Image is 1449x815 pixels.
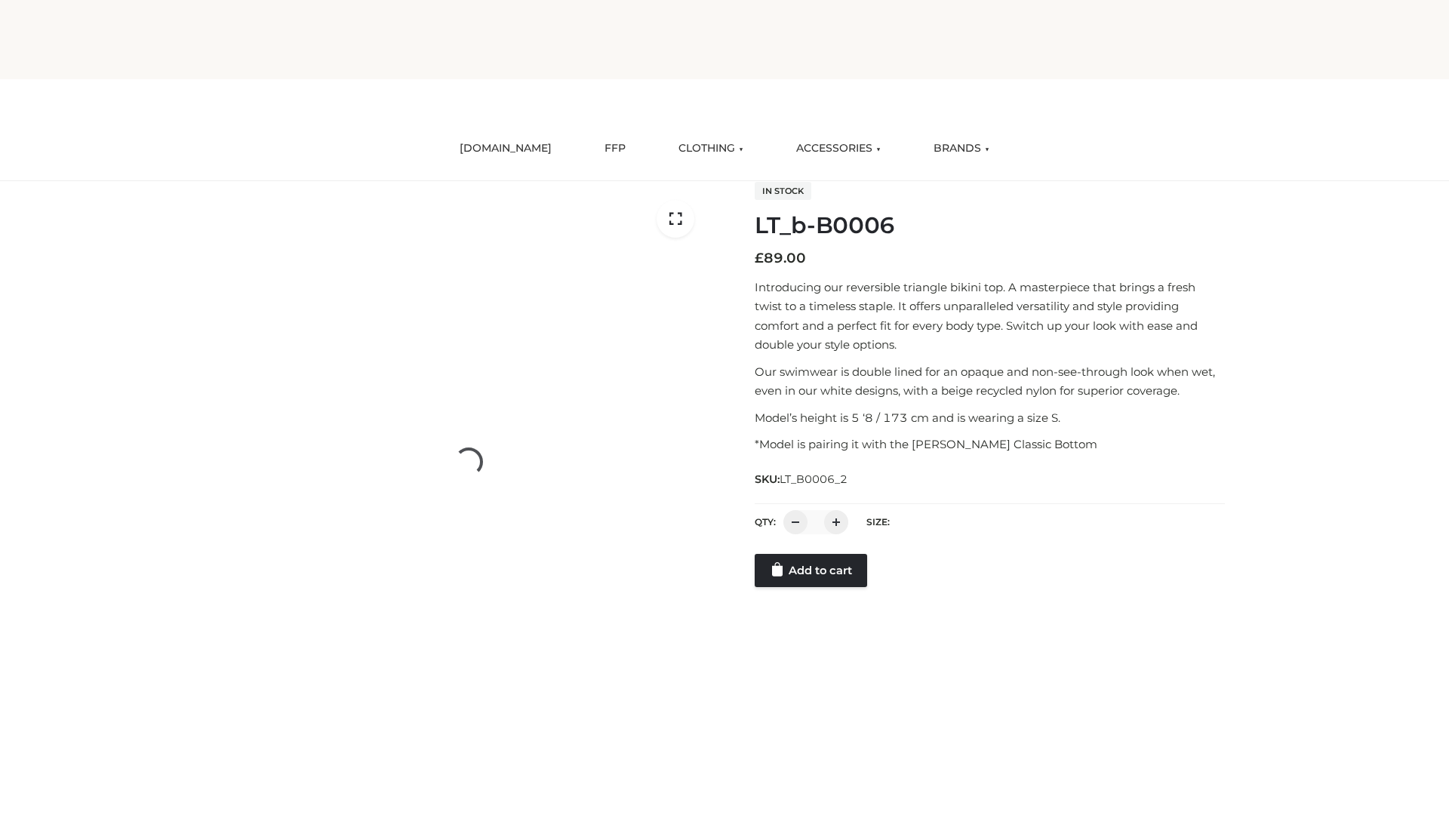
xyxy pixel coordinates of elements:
a: Add to cart [755,554,867,587]
p: Introducing our reversible triangle bikini top. A masterpiece that brings a fresh twist to a time... [755,278,1225,355]
a: BRANDS [922,132,1001,165]
a: ACCESSORIES [785,132,892,165]
span: LT_B0006_2 [780,472,848,486]
label: Size: [866,516,890,527]
p: Model’s height is 5 ‘8 / 173 cm and is wearing a size S. [755,408,1225,428]
p: Our swimwear is double lined for an opaque and non-see-through look when wet, even in our white d... [755,362,1225,401]
a: FFP [593,132,637,165]
label: QTY: [755,516,776,527]
span: In stock [755,182,811,200]
a: CLOTHING [667,132,755,165]
span: £ [755,250,764,266]
a: [DOMAIN_NAME] [448,132,563,165]
bdi: 89.00 [755,250,806,266]
p: *Model is pairing it with the [PERSON_NAME] Classic Bottom [755,435,1225,454]
h1: LT_b-B0006 [755,212,1225,239]
span: SKU: [755,470,849,488]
